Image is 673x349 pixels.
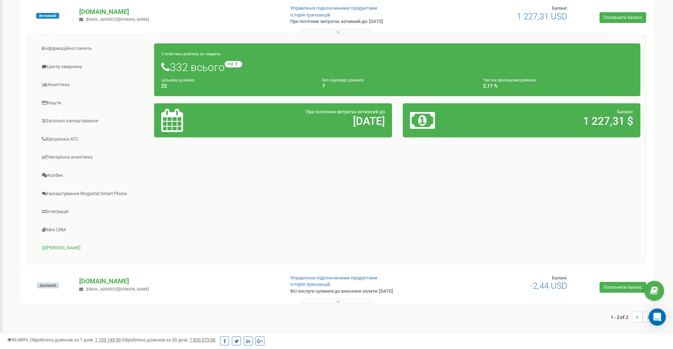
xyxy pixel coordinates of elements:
a: Mini CRM [33,221,154,239]
nav: ... [611,305,653,330]
div: Open Intercom Messenger [649,308,666,326]
small: +52 [225,61,242,67]
a: Історія транзакцій [290,12,330,18]
span: -2,44 USD [530,281,567,291]
p: Всі послуги зупинені до внесення оплати: [DATE] [290,288,437,295]
h1: 332 всього [161,61,633,73]
h2: [DATE] [239,115,385,127]
span: Баланс [617,109,633,114]
span: Баланс [552,5,567,11]
a: Поповнити баланс [600,282,646,293]
p: [DOMAIN_NAME] [79,277,278,286]
a: Центр звернень [33,58,154,76]
a: Налаштування Ringostat Smart Phone [33,185,154,203]
u: 1 739 149,00 [95,337,121,343]
span: [EMAIL_ADDRESS][DOMAIN_NAME] [86,287,149,292]
span: [EMAIL_ADDRESS][DOMAIN_NAME] [86,17,149,22]
span: 99,989% [7,337,29,343]
span: 1 - 2 of 2 [611,312,632,322]
a: Інтеграція [33,203,154,221]
span: При поточних витратах активний до [306,109,385,114]
a: Аналiтика [33,76,154,94]
span: Оброблено дзвінків за 7 днів : [30,337,121,343]
a: Кошти [33,94,154,112]
small: Частка пропущених дзвінків [483,78,536,82]
h4: 7 [322,83,472,89]
span: Архівний [37,283,59,288]
a: Поповнити баланс [600,12,646,23]
a: Віртуальна АТС [33,131,154,148]
span: Активний [36,13,59,19]
span: Баланс [552,275,567,280]
small: Цільових дзвінків [161,78,194,82]
a: Управління підключеними продуктами [290,5,377,11]
a: Історія транзакцій [290,282,330,287]
a: [PERSON_NAME] [33,239,154,257]
p: [DOMAIN_NAME] [79,7,278,16]
a: Інформаційна панель [33,40,154,57]
h4: 22 [161,83,311,89]
a: Загальні налаштування [33,112,154,130]
a: Колбек [33,167,154,184]
a: Управління підключеними продуктами [290,275,377,280]
span: Оброблено дзвінків за 30 днів : [122,337,215,343]
u: 7 835 073,00 [190,337,215,343]
span: 1 227,31 USD [517,11,567,22]
a: Наскрізна аналітика [33,148,154,166]
small: Статистика дзвінків за тиждень [161,52,221,56]
p: При поточних витратах активний до: [DATE] [290,18,437,25]
h4: 2,11 % [483,83,633,89]
small: Без відповіді дзвінків [322,78,363,82]
h2: 1 227,31 $ [488,115,633,127]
